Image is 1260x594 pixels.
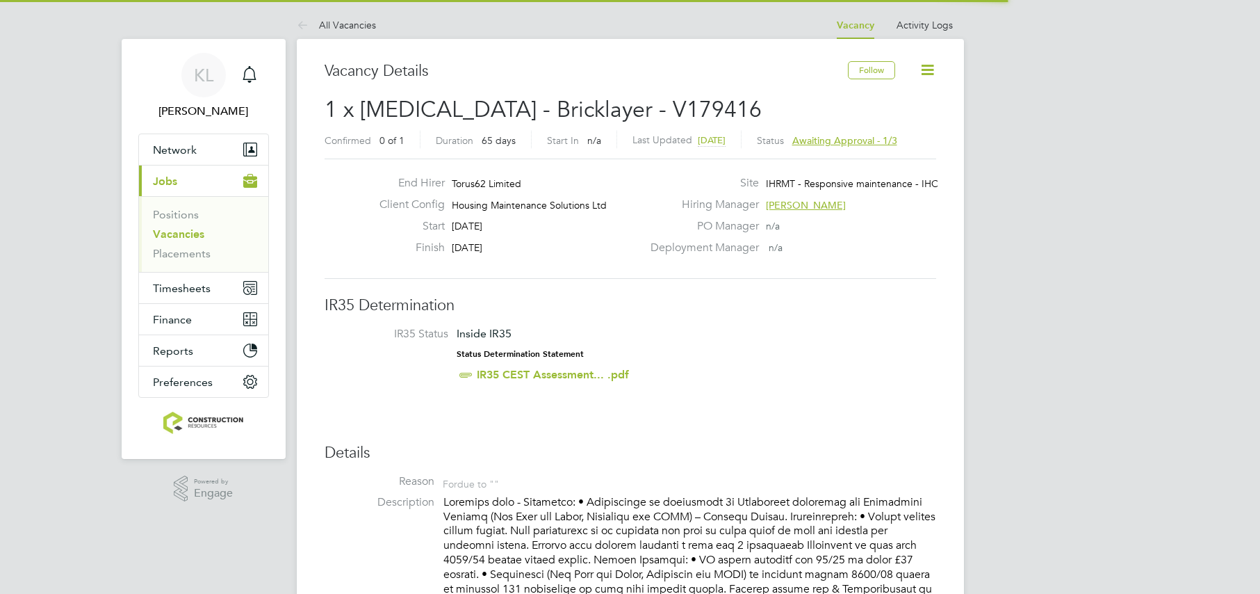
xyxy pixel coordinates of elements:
label: Duration [436,134,473,147]
span: n/a [766,220,780,232]
nav: Main navigation [122,39,286,459]
label: Finish [368,241,445,255]
button: Timesheets [139,273,268,303]
span: 0 of 1 [379,134,404,147]
a: Go to home page [138,412,269,434]
span: Reports [153,344,193,358]
span: IHRMT - Responsive maintenance - IHC [766,177,938,190]
a: KL[PERSON_NAME] [138,53,269,120]
a: Vacancies [153,227,204,241]
span: n/a [587,134,601,147]
span: [PERSON_NAME] [766,199,846,211]
a: IR35 CEST Assessment... .pdf [477,368,629,381]
label: Client Config [368,198,445,212]
span: n/a [769,241,783,254]
h3: IR35 Determination [325,296,936,316]
span: Network [153,143,197,156]
img: construction-resources-logo-retina.png [163,412,243,434]
span: Preferences [153,376,213,389]
span: Awaiting approval - 1/3 [792,134,897,147]
label: IR35 Status [338,327,448,342]
span: [DATE] [698,134,726,146]
span: Kate Lomax [138,103,269,120]
label: Site [642,176,759,191]
span: Housing Maintenance Solutions Ltd [452,199,607,211]
span: Jobs [153,175,177,188]
div: Jobs [139,196,268,272]
a: Vacancy [837,19,874,31]
label: Status [757,134,784,147]
span: Engage [194,488,233,499]
button: Finance [139,304,268,335]
h3: Details [325,443,936,463]
span: Finance [153,313,192,326]
label: Deployment Manager [642,241,759,255]
button: Follow [848,61,895,79]
span: Powered by [194,476,233,488]
span: 1 x [MEDICAL_DATA] - Bricklayer - V179416 [325,96,762,123]
button: Network [139,134,268,165]
span: [DATE] [452,220,482,232]
button: Preferences [139,367,268,397]
span: Torus62 Limited [452,177,521,190]
label: Last Updated [632,134,692,146]
label: PO Manager [642,219,759,234]
span: Timesheets [153,282,211,295]
a: Positions [153,208,199,221]
span: Inside IR35 [457,327,512,340]
strong: Status Determination Statement [457,349,584,359]
label: Confirmed [325,134,371,147]
span: KL [194,66,213,84]
label: Description [325,495,434,510]
span: 65 days [482,134,516,147]
label: Start [368,219,445,234]
label: Start In [547,134,579,147]
h3: Vacancy Details [325,61,848,81]
label: End Hirer [368,176,445,191]
div: For due to "" [443,474,499,490]
span: [DATE] [452,241,482,254]
a: Placements [153,247,211,260]
a: Powered byEngage [174,476,233,502]
button: Jobs [139,166,268,196]
a: Activity Logs [897,19,953,31]
a: All Vacancies [297,19,376,31]
label: Hiring Manager [642,198,759,212]
label: Reason [325,474,434,489]
button: Reports [139,335,268,366]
